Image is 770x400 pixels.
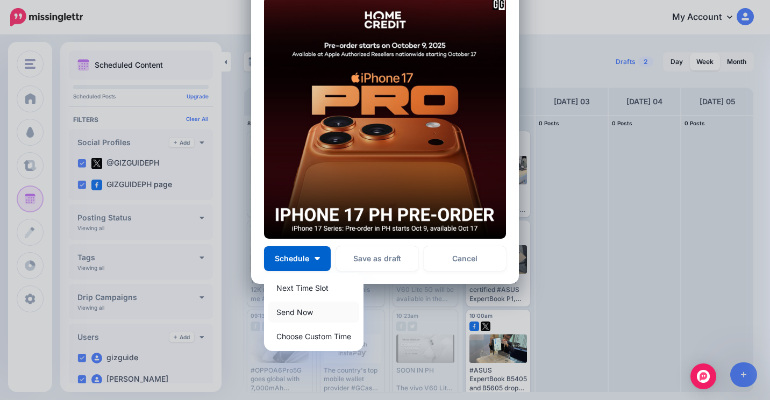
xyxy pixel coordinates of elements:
div: Open Intercom Messenger [690,363,716,389]
button: Save as draft [336,246,418,271]
a: Cancel [424,246,506,271]
a: Send Now [268,302,359,323]
a: Next Time Slot [268,277,359,298]
img: arrow-down-white.png [315,257,320,260]
div: Schedule [264,273,363,351]
button: Schedule [264,246,331,271]
span: Schedule [275,255,309,262]
a: Choose Custom Time [268,326,359,347]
